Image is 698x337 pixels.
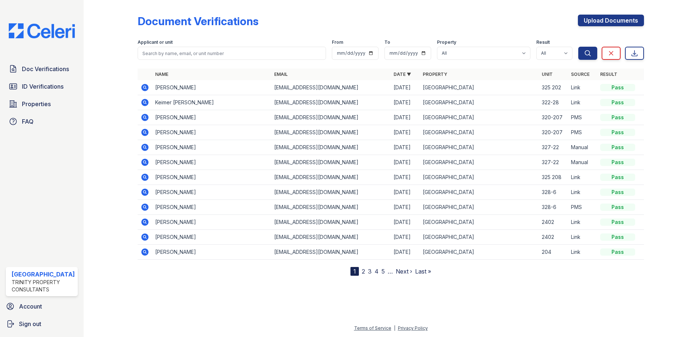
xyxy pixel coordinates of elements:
[391,80,420,95] td: [DATE]
[571,71,590,77] a: Source
[539,125,568,140] td: 320-207
[12,270,75,279] div: [GEOGRAPHIC_DATA]
[12,279,75,293] div: Trinity Property Consultants
[539,95,568,110] td: 322-28
[542,71,553,77] a: Unit
[271,125,391,140] td: [EMAIL_ADDRESS][DOMAIN_NAME]
[3,317,81,331] a: Sign out
[600,84,635,91] div: Pass
[420,110,539,125] td: [GEOGRAPHIC_DATA]
[396,268,412,275] a: Next ›
[539,245,568,260] td: 204
[3,23,81,38] img: CE_Logo_Blue-a8612792a0a2168367f1c8372b55b34899dd931a85d93a1a3d3e32e68fde9ad4.png
[568,110,597,125] td: PMS
[152,110,272,125] td: [PERSON_NAME]
[391,170,420,185] td: [DATE]
[271,185,391,200] td: [EMAIL_ADDRESS][DOMAIN_NAME]
[539,80,568,95] td: 325 202
[539,230,568,245] td: 2402
[19,302,42,311] span: Account
[368,268,372,275] a: 3
[152,125,272,140] td: [PERSON_NAME]
[391,95,420,110] td: [DATE]
[420,80,539,95] td: [GEOGRAPHIC_DATA]
[391,245,420,260] td: [DATE]
[568,185,597,200] td: Link
[568,170,597,185] td: Link
[600,189,635,196] div: Pass
[437,39,456,45] label: Property
[600,144,635,151] div: Pass
[600,99,635,106] div: Pass
[391,110,420,125] td: [DATE]
[568,80,597,95] td: Link
[6,62,78,76] a: Doc Verifications
[391,230,420,245] td: [DATE]
[568,230,597,245] td: Link
[22,117,34,126] span: FAQ
[539,200,568,215] td: 328-6
[19,319,41,328] span: Sign out
[362,268,365,275] a: 2
[600,71,617,77] a: Result
[271,155,391,170] td: [EMAIL_ADDRESS][DOMAIN_NAME]
[152,185,272,200] td: [PERSON_NAME]
[420,200,539,215] td: [GEOGRAPHIC_DATA]
[420,245,539,260] td: [GEOGRAPHIC_DATA]
[271,215,391,230] td: [EMAIL_ADDRESS][DOMAIN_NAME]
[384,39,390,45] label: To
[394,325,395,331] div: |
[539,155,568,170] td: 327-22
[578,15,644,26] a: Upload Documents
[22,65,69,73] span: Doc Verifications
[568,200,597,215] td: PMS
[420,125,539,140] td: [GEOGRAPHIC_DATA]
[568,155,597,170] td: Manual
[271,245,391,260] td: [EMAIL_ADDRESS][DOMAIN_NAME]
[271,80,391,95] td: [EMAIL_ADDRESS][DOMAIN_NAME]
[423,71,447,77] a: Property
[152,80,272,95] td: [PERSON_NAME]
[271,170,391,185] td: [EMAIL_ADDRESS][DOMAIN_NAME]
[375,268,379,275] a: 4
[274,71,288,77] a: Email
[420,230,539,245] td: [GEOGRAPHIC_DATA]
[539,140,568,155] td: 327-22
[600,233,635,241] div: Pass
[600,204,635,211] div: Pass
[600,174,635,181] div: Pass
[152,215,272,230] td: [PERSON_NAME]
[152,170,272,185] td: [PERSON_NAME]
[271,200,391,215] td: [EMAIL_ADDRESS][DOMAIN_NAME]
[568,125,597,140] td: PMS
[22,100,51,108] span: Properties
[600,159,635,166] div: Pass
[6,114,78,129] a: FAQ
[539,110,568,125] td: 320-207
[152,140,272,155] td: [PERSON_NAME]
[271,110,391,125] td: [EMAIL_ADDRESS][DOMAIN_NAME]
[568,245,597,260] td: Link
[138,47,326,60] input: Search by name, email, or unit number
[600,218,635,226] div: Pass
[22,82,64,91] span: ID Verifications
[271,230,391,245] td: [EMAIL_ADDRESS][DOMAIN_NAME]
[3,299,81,314] a: Account
[332,39,343,45] label: From
[138,15,258,28] div: Document Verifications
[568,95,597,110] td: Link
[381,268,385,275] a: 5
[398,325,428,331] a: Privacy Policy
[271,95,391,110] td: [EMAIL_ADDRESS][DOMAIN_NAME]
[350,267,359,276] div: 1
[600,248,635,256] div: Pass
[420,215,539,230] td: [GEOGRAPHIC_DATA]
[568,215,597,230] td: Link
[391,185,420,200] td: [DATE]
[138,39,173,45] label: Applicant or unit
[420,155,539,170] td: [GEOGRAPHIC_DATA]
[539,170,568,185] td: 325 208
[6,97,78,111] a: Properties
[539,185,568,200] td: 328-6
